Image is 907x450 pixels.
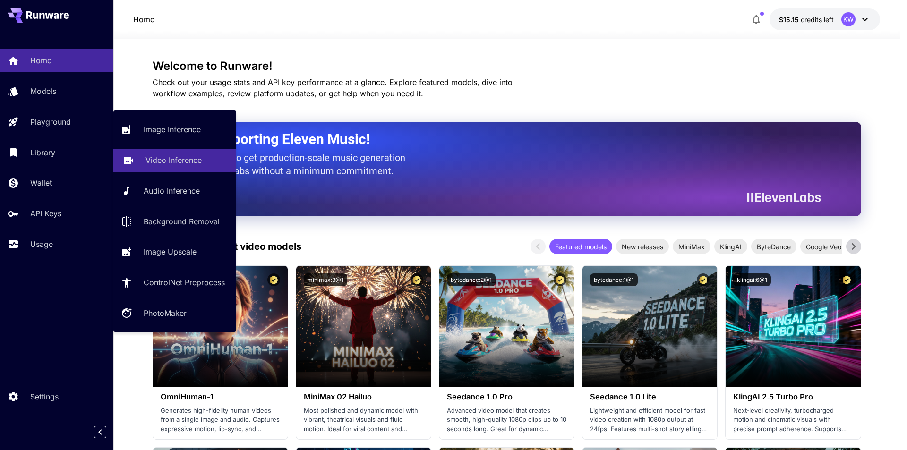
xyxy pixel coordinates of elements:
[673,242,710,252] span: MiniMax
[113,210,236,233] a: Background Removal
[133,14,154,25] nav: breadcrumb
[30,238,53,250] p: Usage
[733,392,853,401] h3: KlingAI 2.5 Turbo Pro
[616,242,669,252] span: New releases
[770,8,880,30] button: $15.14589
[30,208,61,219] p: API Keys
[800,242,847,252] span: Google Veo
[733,273,771,286] button: klingai:6@1
[714,242,747,252] span: KlingAI
[549,242,612,252] span: Featured models
[153,77,513,98] span: Check out your usage stats and API key performance at a glance. Explore featured models, dive int...
[439,266,574,387] img: alt
[94,426,106,438] button: Collapse sidebar
[447,392,566,401] h3: Seedance 1.0 Pro
[697,273,710,286] button: Certified Model – Vetted for best performance and includes a commercial license.
[30,55,51,66] p: Home
[447,273,496,286] button: bytedance:2@1
[751,242,796,252] span: ByteDance
[411,273,423,286] button: Certified Model – Vetted for best performance and includes a commercial license.
[30,147,55,158] p: Library
[582,266,717,387] img: alt
[144,307,187,319] p: PhotoMaker
[304,273,347,286] button: minimax:3@1
[113,149,236,172] a: Video Inference
[30,391,59,402] p: Settings
[144,124,201,135] p: Image Inference
[296,266,431,387] img: alt
[590,273,638,286] button: bytedance:1@1
[726,266,860,387] img: alt
[779,16,801,24] span: $15.15
[113,118,236,141] a: Image Inference
[176,151,412,178] p: The only way to get production-scale music generation from Eleven Labs without a minimum commitment.
[590,406,710,434] p: Lightweight and efficient model for fast video creation with 1080p output at 24fps. Features mult...
[841,12,856,26] div: KW
[840,273,853,286] button: Certified Model – Vetted for best performance and includes a commercial license.
[144,185,200,196] p: Audio Inference
[133,14,154,25] p: Home
[733,406,853,434] p: Next‑level creativity, turbocharged motion and cinematic visuals with precise prompt adherence. S...
[779,15,834,25] div: $15.14589
[161,406,280,434] p: Generates high-fidelity human videos from a single image and audio. Captures expressive motion, l...
[267,273,280,286] button: Certified Model – Vetted for best performance and includes a commercial license.
[304,392,423,401] h3: MiniMax 02 Hailuo
[144,246,197,257] p: Image Upscale
[30,116,71,127] p: Playground
[590,392,710,401] h3: Seedance 1.0 Lite
[801,16,834,24] span: credits left
[113,302,236,325] a: PhotoMaker
[153,59,861,73] h3: Welcome to Runware!
[113,240,236,263] a: Image Upscale
[447,406,566,434] p: Advanced video model that creates smooth, high-quality 1080p clips up to 10 seconds long. Great f...
[554,273,566,286] button: Certified Model – Vetted for best performance and includes a commercial license.
[113,179,236,203] a: Audio Inference
[304,406,423,434] p: Most polished and dynamic model with vibrant, theatrical visuals and fluid motion. Ideal for vira...
[30,177,52,188] p: Wallet
[30,85,56,97] p: Models
[145,154,202,166] p: Video Inference
[113,271,236,294] a: ControlNet Preprocess
[176,130,814,148] h2: Now Supporting Eleven Music!
[161,392,280,401] h3: OmniHuman‑1
[101,424,113,441] div: Collapse sidebar
[144,277,225,288] p: ControlNet Preprocess
[144,216,220,227] p: Background Removal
